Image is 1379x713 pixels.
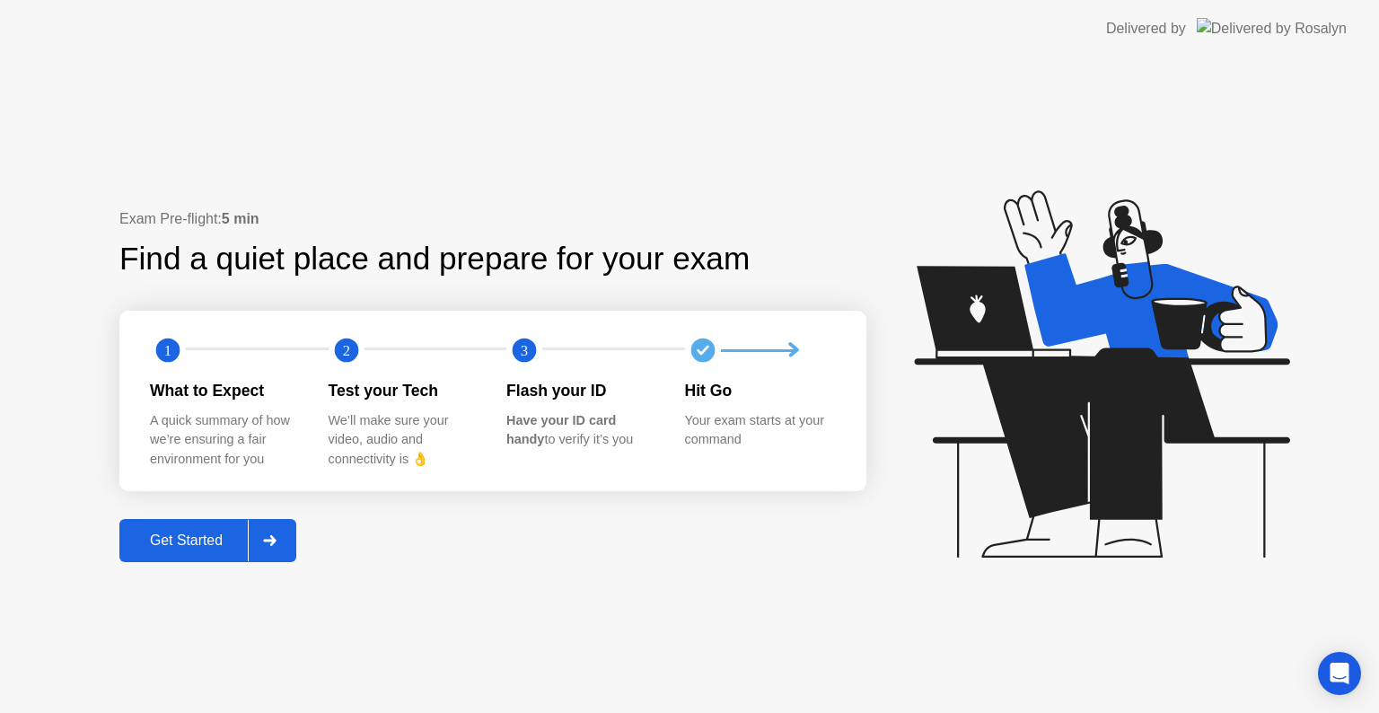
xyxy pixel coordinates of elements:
div: Hit Go [685,379,835,402]
div: Your exam starts at your command [685,411,835,450]
b: 5 min [222,211,259,226]
div: Delivered by [1106,18,1186,40]
div: to verify it’s you [506,411,656,450]
div: Open Intercom Messenger [1318,652,1361,695]
div: Get Started [125,533,248,549]
b: Have your ID card handy [506,413,616,447]
text: 2 [342,342,349,359]
div: A quick summary of how we’re ensuring a fair environment for you [150,411,300,470]
div: What to Expect [150,379,300,402]
img: Delivered by Rosalyn [1197,18,1347,39]
div: Exam Pre-flight: [119,208,866,230]
div: Find a quiet place and prepare for your exam [119,235,752,283]
div: We’ll make sure your video, audio and connectivity is 👌 [329,411,479,470]
button: Get Started [119,519,296,562]
text: 1 [164,342,171,359]
div: Flash your ID [506,379,656,402]
text: 3 [521,342,528,359]
div: Test your Tech [329,379,479,402]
